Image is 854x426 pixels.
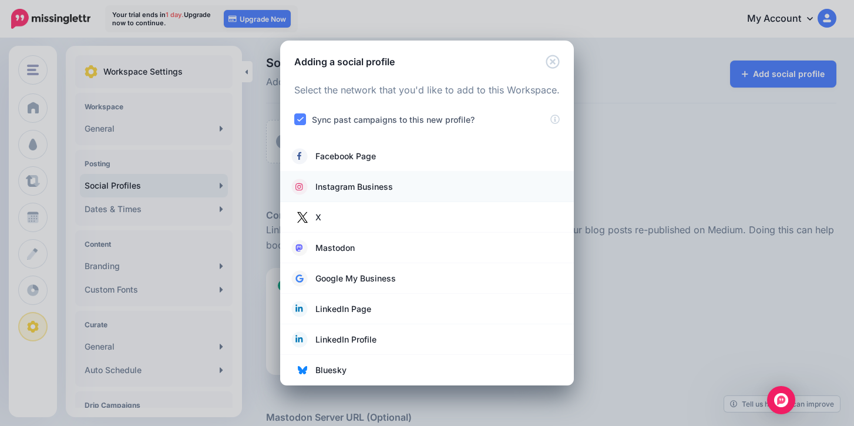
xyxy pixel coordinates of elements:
span: X [315,210,321,224]
span: Google My Business [315,271,396,286]
span: Bluesky [315,363,347,377]
span: LinkedIn Page [315,302,371,316]
h5: Adding a social profile [294,55,395,69]
a: LinkedIn Profile [292,331,562,348]
a: Facebook Page [292,148,562,165]
label: Sync past campaigns to this new profile? [312,113,475,126]
a: X [292,209,562,226]
a: Instagram Business [292,179,562,195]
a: LinkedIn Page [292,301,562,317]
a: Google My Business [292,270,562,287]
img: twitter.jpg [293,208,312,227]
img: bluesky.png [298,365,307,375]
div: Open Intercom Messenger [767,386,795,414]
span: Facebook Page [315,149,376,163]
button: Close [546,55,560,69]
p: Select the network that you'd like to add to this Workspace. [294,83,560,98]
span: Mastodon [315,241,355,255]
span: LinkedIn Profile [315,333,376,347]
a: Mastodon [292,240,562,256]
span: Instagram Business [315,180,393,194]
